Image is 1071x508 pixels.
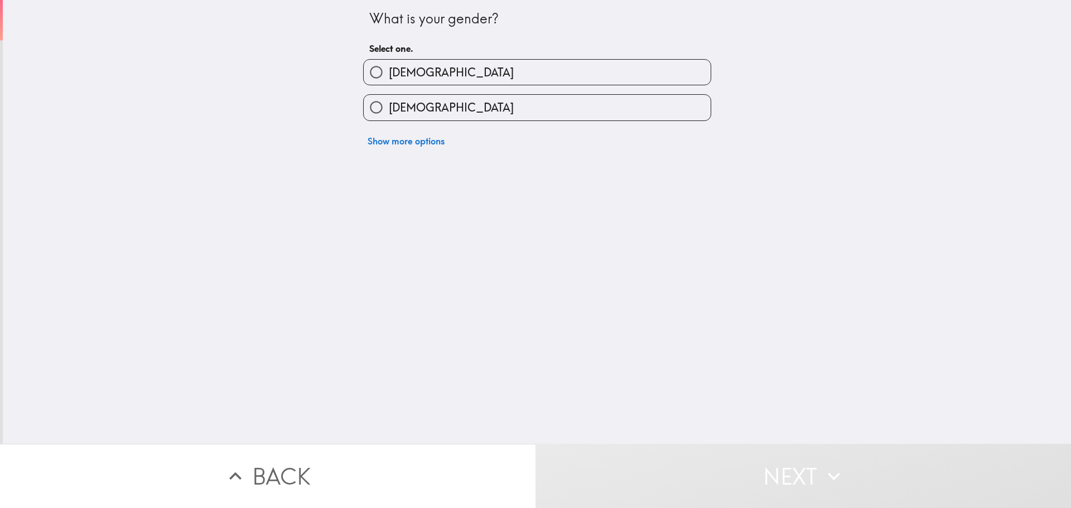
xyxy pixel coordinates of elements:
button: [DEMOGRAPHIC_DATA] [364,95,711,120]
button: Next [535,444,1071,508]
button: Show more options [363,130,449,152]
span: [DEMOGRAPHIC_DATA] [389,100,514,115]
div: What is your gender? [369,9,705,28]
button: [DEMOGRAPHIC_DATA] [364,60,711,85]
span: [DEMOGRAPHIC_DATA] [389,65,514,80]
h6: Select one. [369,42,705,55]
